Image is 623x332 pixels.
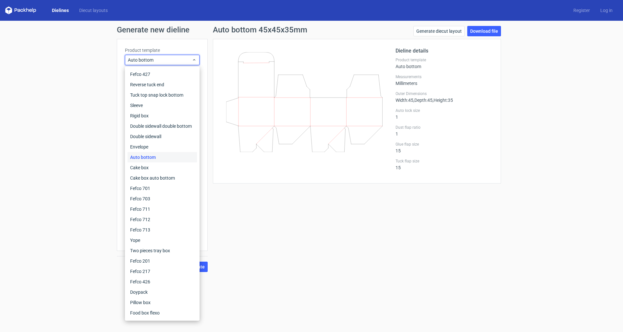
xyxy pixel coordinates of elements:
[396,125,493,136] div: 1
[396,125,493,130] label: Dust flap ratio
[396,47,493,55] h2: Dieline details
[128,194,197,204] div: Fefco 703
[396,57,493,69] div: Auto bottom
[128,204,197,214] div: Fefco 711
[467,26,501,36] a: Download file
[128,214,197,225] div: Fefco 712
[396,108,493,120] div: 1
[128,266,197,277] div: Fefco 217
[396,142,493,147] label: Glue flap size
[128,111,197,121] div: Rigid box
[128,235,197,245] div: Yope
[128,173,197,183] div: Cake box auto bottom
[128,79,197,90] div: Reverse tuck end
[128,131,197,142] div: Double sidewall
[413,98,433,103] span: , Depth : 45
[396,159,493,164] label: Tuck flap size
[74,7,113,14] a: Diecut layouts
[568,7,595,14] a: Register
[128,121,197,131] div: Double sidewall double bottom
[396,74,493,79] label: Measurements
[128,142,197,152] div: Envelope
[396,159,493,170] div: 15
[128,308,197,318] div: Food box flexo
[396,98,413,103] span: Width : 45
[128,245,197,256] div: Two pieces tray box
[128,225,197,235] div: Fefco 713
[125,47,200,53] label: Product template
[128,69,197,79] div: Fefco 427
[433,98,453,103] span: , Height : 35
[128,297,197,308] div: Pillow box
[413,26,465,36] a: Generate diecut layout
[128,57,192,63] span: Auto bottom
[396,108,493,113] label: Auto lock size
[128,287,197,297] div: Doypack
[396,142,493,153] div: 15
[595,7,618,14] a: Log in
[396,91,493,96] label: Outer Dimensions
[117,26,506,34] h1: Generate new dieline
[128,162,197,173] div: Cake box
[128,152,197,162] div: Auto bottom
[396,74,493,86] div: Millimeters
[128,90,197,100] div: Tuck top snap lock bottom
[128,256,197,266] div: Fefco 201
[213,26,307,34] h1: Auto bottom 45x45x35mm
[128,100,197,111] div: Sleeve
[128,277,197,287] div: Fefco 426
[128,183,197,194] div: Fefco 701
[47,7,74,14] a: Dielines
[396,57,493,63] label: Product template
